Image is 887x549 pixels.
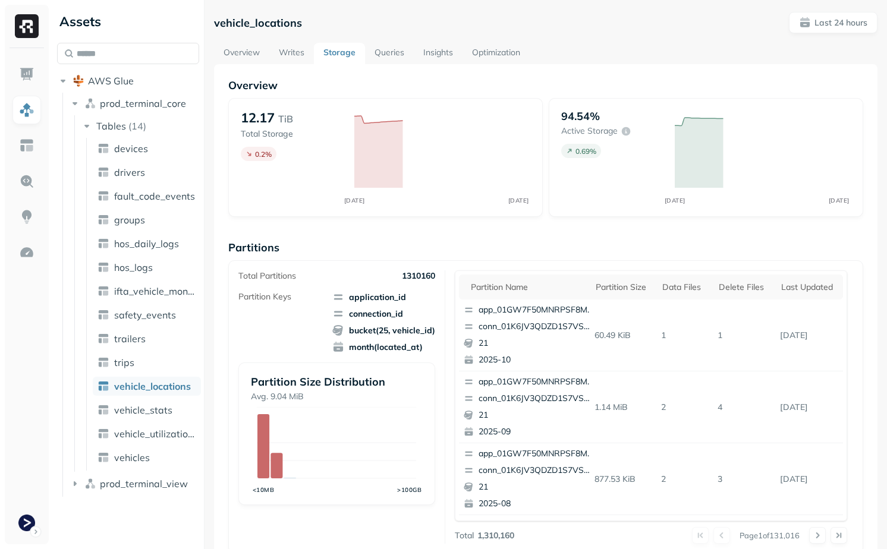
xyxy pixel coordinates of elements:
p: 2025-10 [479,354,594,366]
tspan: [DATE] [344,197,364,204]
img: Dashboard [19,67,34,82]
img: namespace [84,478,96,490]
p: Total [455,530,474,541]
img: table [97,190,109,202]
span: hos_daily_logs [114,238,179,250]
p: 12.17 [241,109,275,126]
span: month(located_at) [332,341,435,353]
span: fault_code_events [114,190,195,202]
button: app_01GW7F50MNRPSF8MFHFDEVDVJAconn_01K6JV3QDZD1S7VSK8WXD2S45D212025-09 [459,371,599,443]
img: table [97,380,109,392]
a: vehicles [93,448,201,467]
span: prod_terminal_view [100,478,188,490]
div: Data Files [662,282,707,293]
p: 2 [656,397,713,418]
img: root [73,75,84,87]
span: bucket(25, vehicle_id) [332,324,435,336]
p: 21 [479,481,594,493]
img: table [97,452,109,463]
a: trailers [93,329,201,348]
span: trips [114,356,134,368]
p: TiB [278,112,293,126]
p: 1 [656,325,713,346]
p: app_01GW7F50MNRPSF8MFHFDEVDVJA [479,448,594,460]
div: Partition size [596,282,650,293]
a: vehicle_stats [93,400,201,419]
p: Partition Size Distribution [251,375,422,389]
a: safety_events [93,305,201,324]
a: hos_daily_logs [93,234,201,253]
img: table [97,261,109,273]
span: vehicles [114,452,150,463]
div: Delete Files [719,282,769,293]
span: vehicle_utilization_day [114,428,196,440]
p: conn_01K6JV3QDZD1S7VSK8WXD2S45D [479,321,594,333]
button: app_01GW7F50MNRPSF8MFHFDEVDVJAconn_01K6JV3QDZD1S7VSK8WXD2S45D212025-08 [459,443,599,515]
img: table [97,143,109,154]
img: table [97,309,109,321]
p: 0.2 % [255,150,272,159]
p: conn_01K6JV3QDZD1S7VSK8WXD2S45D [479,393,594,405]
img: Ryft [15,14,39,38]
a: groups [93,210,201,229]
span: trailers [114,333,146,345]
p: 4 [713,397,775,418]
img: table [97,285,109,297]
span: hos_logs [114,261,153,273]
img: Query Explorer [19,173,34,189]
tspan: >100GB [398,486,422,494]
a: trips [93,353,201,372]
a: Insights [414,43,463,64]
p: 877.53 KiB [590,469,656,490]
p: Page 1 of 131,016 [740,530,800,541]
p: ( 14 ) [128,120,146,132]
img: table [97,166,109,178]
button: Last 24 hours [789,12,877,33]
p: Total Partitions [238,270,296,282]
button: Tables(14) [81,116,200,135]
span: vehicle_locations [114,380,191,392]
button: prod_terminal_view [69,474,200,493]
p: Oct 2, 2025 [775,397,843,418]
p: 3 [713,469,775,490]
img: Insights [19,209,34,225]
span: AWS Glue [88,75,134,87]
a: Optimization [463,43,530,64]
span: devices [114,143,148,154]
p: vehicle_locations [214,16,302,30]
span: ifta_vehicle_months [114,285,196,297]
p: 2025-08 [479,498,594,510]
p: app_01GW7F50MNRPSF8MFHFDEVDVJA [479,376,594,388]
img: namespace [84,97,96,109]
a: Storage [314,43,365,64]
a: ifta_vehicle_months [93,282,201,301]
a: drivers [93,163,201,182]
a: Overview [214,43,269,64]
span: drivers [114,166,145,178]
img: table [97,238,109,250]
p: 1,310,160 [477,530,514,541]
span: vehicle_stats [114,404,172,416]
a: vehicle_locations [93,377,201,396]
tspan: [DATE] [664,197,685,204]
a: devices [93,139,201,158]
img: table [97,428,109,440]
tspan: <10MB [253,486,275,494]
p: 1310160 [402,270,435,282]
img: Asset Explorer [19,138,34,153]
p: 21 [479,337,594,349]
p: 2025-09 [479,426,594,438]
div: Last updated [781,282,837,293]
span: groups [114,214,145,226]
a: hos_logs [93,258,201,277]
p: Overview [228,78,863,92]
button: prod_terminal_core [69,94,200,113]
a: Queries [365,43,414,64]
button: app_01GW7F50MNRPSF8MFHFDEVDVJAconn_01K6JV3QDZD1S7VSK8WXD2S45D212025-10 [459,299,599,371]
p: 2 [656,469,713,490]
img: table [97,214,109,226]
img: table [97,404,109,416]
a: fault_code_events [93,187,201,206]
p: Partition Keys [238,291,291,302]
img: Optimization [19,245,34,260]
